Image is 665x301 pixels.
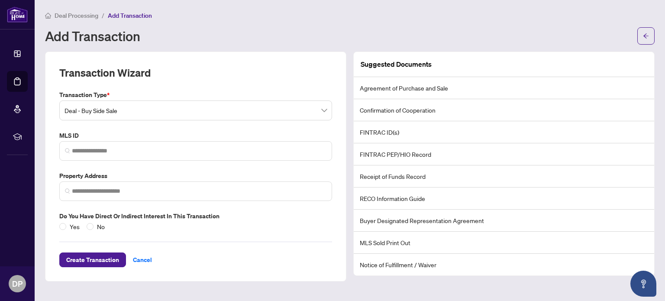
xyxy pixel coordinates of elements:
[66,222,83,231] span: Yes
[59,90,332,100] label: Transaction Type
[354,77,654,99] li: Agreement of Purchase and Sale
[133,253,152,267] span: Cancel
[45,13,51,19] span: home
[12,278,23,290] span: DP
[354,254,654,275] li: Notice of Fulfillment / Waiver
[354,210,654,232] li: Buyer Designated Representation Agreement
[59,211,332,221] label: Do you have direct or indirect interest in this transaction
[45,29,140,43] h1: Add Transaction
[65,102,327,119] span: Deal - Buy Side Sale
[354,188,654,210] li: RECO Information Guide
[65,148,70,153] img: search_icon
[59,252,126,267] button: Create Transaction
[126,252,159,267] button: Cancel
[59,171,332,181] label: Property Address
[354,143,654,165] li: FINTRAC PEP/HIO Record
[7,6,28,23] img: logo
[65,188,70,194] img: search_icon
[354,232,654,254] li: MLS Sold Print Out
[59,66,151,80] h2: Transaction Wizard
[643,33,649,39] span: arrow-left
[361,59,432,70] article: Suggested Documents
[630,271,656,297] button: Open asap
[354,121,654,143] li: FINTRAC ID(s)
[66,253,119,267] span: Create Transaction
[55,12,98,19] span: Deal Processing
[59,131,332,140] label: MLS ID
[108,12,152,19] span: Add Transaction
[354,99,654,121] li: Confirmation of Cooperation
[354,165,654,188] li: Receipt of Funds Record
[94,222,108,231] span: No
[102,10,104,20] li: /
